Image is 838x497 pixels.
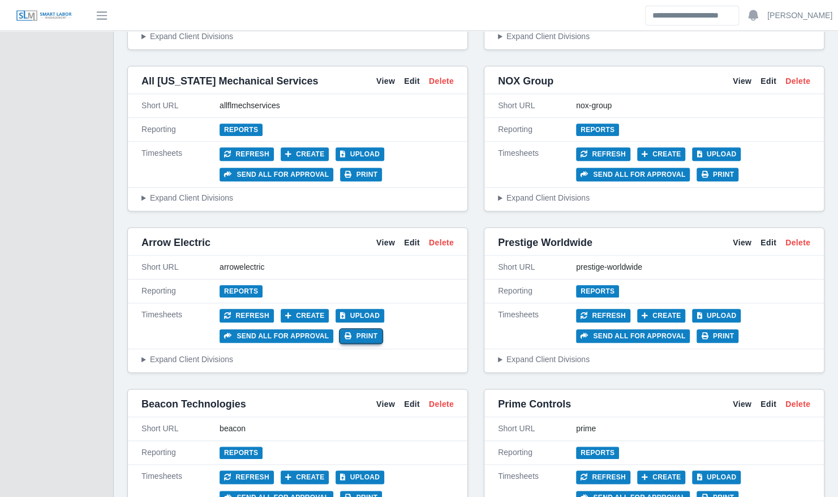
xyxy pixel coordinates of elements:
[637,470,686,484] button: Create
[498,235,592,250] span: Prestige Worldwide
[498,396,571,412] span: Prime Controls
[576,285,619,298] a: Reports
[376,75,395,87] a: View
[220,447,263,459] a: Reports
[692,470,741,484] button: Upload
[141,261,220,273] div: Short URL
[220,124,263,136] a: Reports
[220,309,274,322] button: Refresh
[767,10,832,22] a: [PERSON_NAME]
[141,192,454,204] summary: Expand Client Divisions
[692,147,741,161] button: Upload
[336,470,384,484] button: Upload
[785,75,810,87] a: Delete
[733,398,751,410] a: View
[498,73,553,89] span: NOX Group
[498,423,576,435] div: Short URL
[141,147,220,181] div: Timesheets
[376,398,395,410] a: View
[785,237,810,249] a: Delete
[281,147,329,161] button: Create
[498,285,576,297] div: Reporting
[498,31,810,43] summary: Expand Client Divisions
[576,147,630,161] button: Refresh
[141,100,220,112] div: Short URL
[498,147,576,181] div: Timesheets
[141,309,220,343] div: Timesheets
[637,147,686,161] button: Create
[760,237,776,249] a: Edit
[498,354,810,366] summary: Expand Client Divisions
[498,100,576,112] div: Short URL
[576,168,690,181] button: Send all for approval
[141,124,220,135] div: Reporting
[576,100,810,112] div: nox-group
[281,309,329,322] button: Create
[141,423,220,435] div: Short URL
[220,147,274,161] button: Refresh
[220,100,454,112] div: allflmechservices
[498,309,576,343] div: Timesheets
[220,470,274,484] button: Refresh
[336,309,384,322] button: Upload
[141,31,454,43] summary: Expand Client Divisions
[760,75,776,87] a: Edit
[220,329,333,343] button: Send all for approval
[404,75,420,87] a: Edit
[404,398,420,410] a: Edit
[576,309,630,322] button: Refresh
[498,192,810,204] summary: Expand Client Divisions
[697,329,738,343] button: Print
[220,285,263,298] a: Reports
[141,396,246,412] span: Beacon Technologies
[498,447,576,458] div: Reporting
[220,261,454,273] div: arrowelectric
[376,237,395,249] a: View
[141,354,454,366] summary: Expand Client Divisions
[429,75,454,87] a: Delete
[785,398,810,410] a: Delete
[281,470,329,484] button: Create
[429,237,454,249] a: Delete
[404,237,420,249] a: Edit
[576,447,619,459] a: Reports
[697,168,738,181] button: Print
[733,237,751,249] a: View
[340,329,382,343] button: Print
[141,447,220,458] div: Reporting
[141,235,210,250] span: Arrow Electric
[576,261,810,273] div: prestige-worldwide
[637,309,686,322] button: Create
[760,398,776,410] a: Edit
[645,6,739,26] input: Search
[498,124,576,135] div: Reporting
[141,285,220,297] div: Reporting
[576,470,630,484] button: Refresh
[336,147,384,161] button: Upload
[340,168,382,181] button: Print
[576,329,690,343] button: Send all for approval
[220,168,333,181] button: Send all for approval
[576,124,619,136] a: Reports
[576,423,810,435] div: prime
[733,75,751,87] a: View
[498,261,576,273] div: Short URL
[141,73,318,89] span: All [US_STATE] Mechanical Services
[16,10,72,22] img: SLM Logo
[220,423,454,435] div: beacon
[429,398,454,410] a: Delete
[692,309,741,322] button: Upload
